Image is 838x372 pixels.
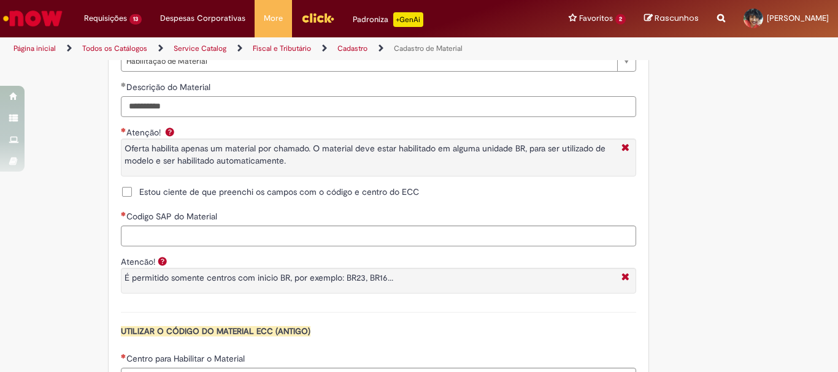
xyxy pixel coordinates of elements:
[264,12,283,25] span: More
[253,44,311,53] a: Fiscal e Tributário
[767,13,829,23] span: [PERSON_NAME]
[125,142,615,167] p: Oferta habilita apenas um material por chamado. O material deve estar habilitado em alguma unidad...
[121,127,126,132] span: Obrigatório
[655,12,699,24] span: Rascunhos
[121,82,126,87] span: Obrigatório Preenchido
[126,82,213,93] span: Descrição do Material
[644,13,699,25] a: Rascunhos
[13,44,56,53] a: Página inicial
[174,44,226,53] a: Service Catalog
[121,354,126,359] span: Necessários
[155,256,170,266] span: Ajuda para Atencão!
[129,14,142,25] span: 13
[615,14,626,25] span: 2
[579,12,613,25] span: Favoritos
[121,256,155,267] label: Atencão!
[84,12,127,25] span: Requisições
[139,186,419,198] span: Estou ciente de que preenchi os campos com o código e centro do ECC
[126,127,163,138] span: Atenção!
[301,9,334,27] img: click_logo_yellow_360x200.png
[125,271,615,284] p: É permitido somente centros com inicio BR, por exemplo: BR23, BR16...
[126,51,611,71] span: Habilitação de Material
[121,226,636,246] input: Codigo SAP do Material
[9,37,550,60] ul: Trilhas de página
[121,96,636,117] input: Descrição do Material
[160,12,245,25] span: Despesas Corporativas
[353,12,423,27] div: Padroniza
[121,326,310,336] span: UTILIZAR O CÓDIGO DO MATERIAL ECC (ANTIGO)
[618,271,632,284] i: Fechar More information Por question_atencao
[126,211,220,222] span: Codigo SAP do Material
[393,12,423,27] p: +GenAi
[337,44,367,53] a: Cadastro
[394,44,463,53] a: Cadastro de Material
[1,6,64,31] img: ServiceNow
[163,127,177,137] span: Ajuda para Atenção!
[121,211,126,216] span: Necessários
[618,142,632,155] i: Fechar More information Por question_aten_o
[126,353,247,364] span: Centro para Habilitar o Material
[82,44,147,53] a: Todos os Catálogos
